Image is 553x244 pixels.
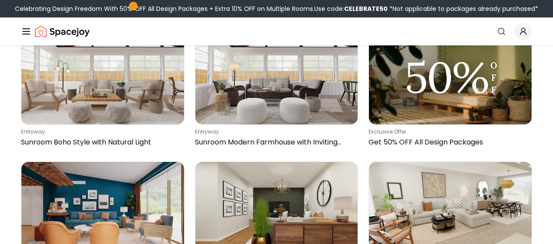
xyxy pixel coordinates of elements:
a: Sunroom Modern Farmhouse with Inviting SeatingentrywaySunroom Modern Farmhouse with Inviting Seating [195,27,358,151]
b: CELEBRATE50 [344,4,388,13]
p: Sunroom Boho Style with Natural Light [21,137,181,148]
img: Sunroom Modern Farmhouse with Inviting Seating [195,27,358,124]
nav: Global [21,17,532,45]
a: Spacejoy [35,23,90,40]
img: Get 50% OFF All Design Packages [369,27,532,125]
img: Sunroom Boho Style with Natural Light [21,27,184,124]
p: Get 50% OFF All Design Packages [369,137,529,148]
a: Get 50% OFF All Design PackagesExclusive OfferGet 50% OFF All Design Packages [369,27,532,151]
span: *Not applicable to packages already purchased* [388,4,538,13]
p: Exclusive Offer [369,128,529,135]
p: entryway [195,128,355,135]
p: Sunroom Modern Farmhouse with Inviting Seating [195,137,355,148]
span: Use code: [314,4,388,13]
p: entryway [21,128,181,135]
a: Sunroom Boho Style with Natural LightentrywaySunroom Boho Style with Natural Light [21,27,184,151]
div: Celebrating Design Freedom With 50% OFF All Design Packages + Extra 10% OFF on Multiple Rooms. [15,4,538,13]
img: Spacejoy Logo [35,23,90,40]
